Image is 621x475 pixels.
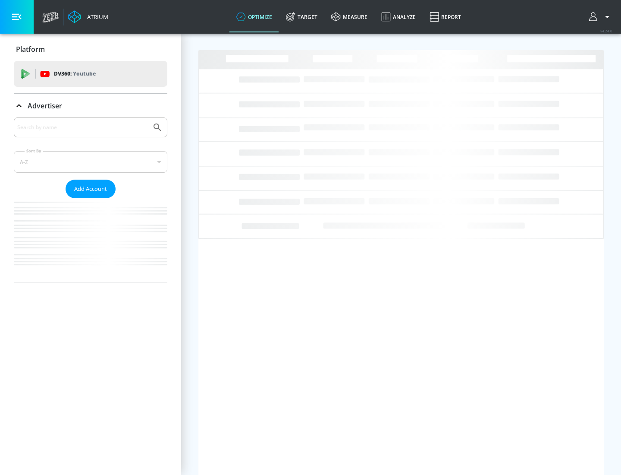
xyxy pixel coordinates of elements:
[279,1,324,32] a: Target
[28,101,62,111] p: Advertiser
[229,1,279,32] a: optimize
[68,10,108,23] a: Atrium
[423,1,468,32] a: Report
[17,122,148,133] input: Search by name
[66,180,116,198] button: Add Account
[14,94,167,118] div: Advertiser
[84,13,108,21] div: Atrium
[14,198,167,282] nav: list of Advertiser
[73,69,96,78] p: Youtube
[16,44,45,54] p: Platform
[14,61,167,87] div: DV360: Youtube
[54,69,96,79] p: DV360:
[374,1,423,32] a: Analyze
[324,1,374,32] a: measure
[14,37,167,61] div: Platform
[74,184,107,194] span: Add Account
[25,148,43,154] label: Sort By
[14,151,167,173] div: A-Z
[600,28,612,33] span: v 4.24.0
[14,117,167,282] div: Advertiser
